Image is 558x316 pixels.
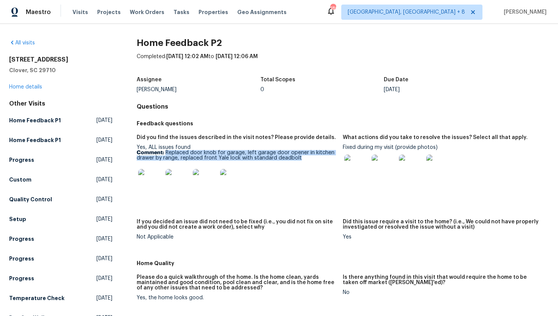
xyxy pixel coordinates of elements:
[9,252,112,265] a: Progress[DATE]
[26,8,51,16] span: Maestro
[9,294,65,302] h5: Temperature Check
[97,8,121,16] span: Projects
[173,9,189,15] span: Tasks
[9,212,112,226] a: Setup[DATE]
[9,232,112,246] a: Progress[DATE]
[96,117,112,124] span: [DATE]
[137,120,549,127] h5: Feedback questions
[9,100,112,107] div: Other Visits
[343,135,528,140] h5: What actions did you take to resolve the issues? Select all that apply.
[137,103,549,111] h4: Questions
[137,53,549,73] div: Completed: to
[384,77,408,82] h5: Due Date
[260,77,295,82] h5: Total Scopes
[237,8,287,16] span: Geo Assignments
[137,135,336,140] h5: Did you find the issues described in the visit notes? Please provide details.
[9,136,61,144] h5: Home Feedback P1
[137,150,337,161] p: Replaced door knob for garage, left garage door opener in kitchen drawer by range, replaced front...
[216,54,258,59] span: [DATE] 12:06 AM
[9,56,112,63] h2: [STREET_ADDRESS]
[9,66,112,74] h5: Clover, SC 29710
[384,87,508,92] div: [DATE]
[343,234,543,240] div: Yes
[9,133,112,147] a: Home Feedback P1[DATE]
[343,290,543,295] div: No
[137,145,337,198] div: Yes, ALL issues found
[96,176,112,183] span: [DATE]
[330,5,336,12] div: 180
[96,255,112,262] span: [DATE]
[137,77,162,82] h5: Assignee
[9,173,112,186] a: Custom[DATE]
[137,295,337,300] div: Yes, the home looks good.
[9,193,112,206] a: Quality Control[DATE]
[96,196,112,203] span: [DATE]
[96,275,112,282] span: [DATE]
[9,196,52,203] h5: Quality Control
[9,255,34,262] h5: Progress
[9,272,112,285] a: Progress[DATE]
[137,275,337,291] h5: Please do a quick walkthrough of the home. Is the home clean, yards maintained and good condition...
[137,219,337,230] h5: If you decided an issue did not need to be fixed (i.e., you did not fix on site and you did not c...
[343,145,543,183] div: Fixed during my visit (provide photos)
[166,54,208,59] span: [DATE] 12:02 AM
[9,153,112,167] a: Progress[DATE]
[137,87,260,92] div: [PERSON_NAME]
[9,40,35,46] a: All visits
[9,156,34,164] h5: Progress
[9,84,42,90] a: Home details
[137,259,549,267] h5: Home Quality
[9,215,26,223] h5: Setup
[137,39,549,47] h2: Home Feedback P2
[9,275,34,282] h5: Progress
[9,235,34,243] h5: Progress
[96,215,112,223] span: [DATE]
[9,117,61,124] h5: Home Feedback P1
[96,136,112,144] span: [DATE]
[9,291,112,305] a: Temperature Check[DATE]
[501,8,547,16] span: [PERSON_NAME]
[96,156,112,164] span: [DATE]
[9,114,112,127] a: Home Feedback P1[DATE]
[137,234,337,240] div: Not Applicable
[260,87,384,92] div: 0
[130,8,164,16] span: Work Orders
[199,8,228,16] span: Properties
[343,275,543,285] h5: Is there anything found in this visit that would require the home to be taken off market ([PERSON...
[137,150,164,155] b: Comment:
[96,294,112,302] span: [DATE]
[343,219,543,230] h5: Did this issue require a visit to the home? (i.e., We could not have properly investigated or res...
[9,176,32,183] h5: Custom
[96,235,112,243] span: [DATE]
[348,8,465,16] span: [GEOGRAPHIC_DATA], [GEOGRAPHIC_DATA] + 8
[73,8,88,16] span: Visits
